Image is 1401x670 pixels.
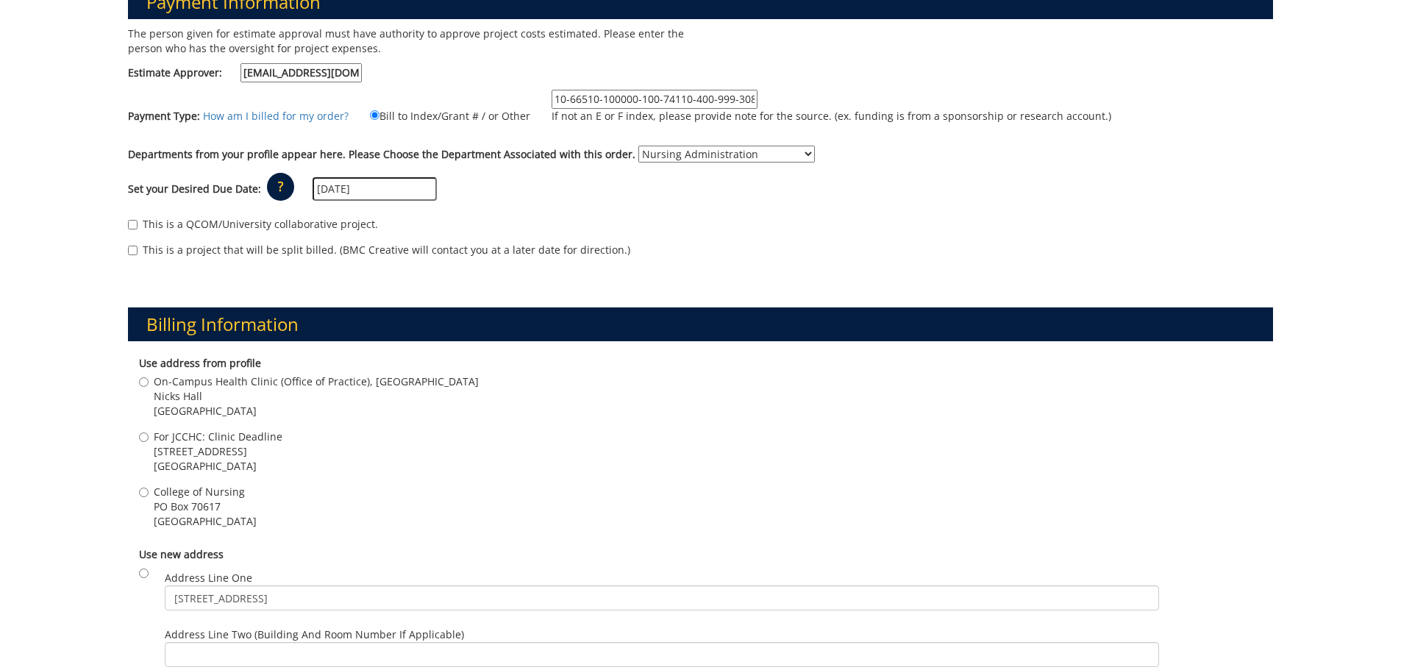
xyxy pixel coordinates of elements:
[154,389,479,404] span: Nicks Hall
[154,430,282,444] span: For JCCHC: Clinic Deadline
[165,571,1159,610] label: Address Line One
[139,356,261,370] b: Use address from profile
[128,109,200,124] label: Payment Type:
[128,307,1274,341] h3: Billing Information
[552,109,1111,124] p: If not an E or F index, please provide note for the source. (ex. funding is from a sponsorship or...
[128,220,138,229] input: This is a QCOM/University collaborative project.
[154,514,257,529] span: [GEOGRAPHIC_DATA]
[154,374,479,389] span: On-Campus Health Clinic (Office of Practice), [GEOGRAPHIC_DATA]
[352,107,530,124] label: Bill to Index/Grant # / or Other
[128,63,362,82] label: Estimate Approver:
[154,485,257,499] span: College of Nursing
[154,444,282,459] span: [STREET_ADDRESS]
[139,377,149,387] input: On-Campus Health Clinic (Office of Practice), [GEOGRAPHIC_DATA] Nicks Hall [GEOGRAPHIC_DATA]
[139,432,149,442] input: For JCCHC: Clinic Deadline [STREET_ADDRESS] [GEOGRAPHIC_DATA]
[165,585,1159,610] input: Address Line One
[154,499,257,514] span: PO Box 70617
[128,182,261,196] label: Set your Desired Due Date:
[128,147,635,162] label: Departments from your profile appear here. Please Choose the Department Associated with this order.
[128,217,378,232] label: This is a QCOM/University collaborative project.
[203,109,349,123] a: How am I billed for my order?
[139,547,224,561] b: Use new address
[139,488,149,497] input: College of Nursing PO Box 70617 [GEOGRAPHIC_DATA]
[128,246,138,255] input: This is a project that will be split billed. (BMC Creative will contact you at a later date for d...
[154,459,282,474] span: [GEOGRAPHIC_DATA]
[370,110,379,120] input: Bill to Index/Grant # / or Other
[165,642,1159,667] input: Address Line Two (Building and Room Number if applicable)
[240,63,362,82] input: Estimate Approver:
[128,243,630,257] label: This is a project that will be split billed. (BMC Creative will contact you at a later date for d...
[165,627,1159,667] label: Address Line Two (Building and Room Number if applicable)
[267,173,294,201] p: ?
[128,26,690,56] p: The person given for estimate approval must have authority to approve project costs estimated. Pl...
[552,90,757,109] input: If not an E or F index, please provide note for the source. (ex. funding is from a sponsorship or...
[313,177,437,201] input: MM/DD/YYYY
[154,404,479,418] span: [GEOGRAPHIC_DATA]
